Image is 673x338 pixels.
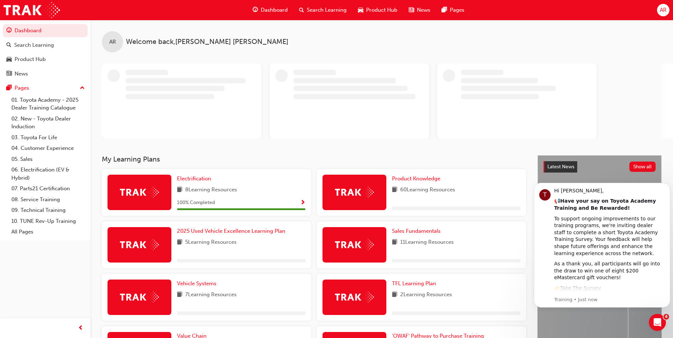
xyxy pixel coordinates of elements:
a: Product Knowledge [392,175,443,183]
a: Product Hub [3,53,88,66]
a: Search Learning [3,39,88,52]
span: car-icon [358,6,363,15]
span: Pages [450,6,464,14]
span: 11 Learning Resources [400,238,454,247]
a: guage-iconDashboard [247,3,293,17]
button: Show Progress [300,198,305,207]
span: Latest News [547,164,574,170]
button: Pages [3,81,88,95]
a: 05. Sales [9,154,88,165]
div: Product Hub [15,55,46,63]
span: car-icon [6,56,12,63]
span: Show Progress [300,200,305,206]
img: Trak [335,187,374,198]
div: News [15,70,28,78]
img: Trak [120,239,159,250]
a: 04. Customer Experience [9,143,88,154]
img: Trak [120,187,159,198]
div: Pages [15,84,29,92]
a: news-iconNews [403,3,436,17]
span: 8 Learning Resources [185,186,237,195]
span: TFL Learning Plan [392,280,436,287]
button: AR [657,4,669,16]
span: search-icon [299,6,304,15]
div: Search Learning [14,41,54,49]
h3: My Learning Plans [102,155,526,163]
a: car-iconProduct Hub [352,3,403,17]
a: 10. TUNE Rev-Up Training [9,216,88,227]
button: DashboardSearch LearningProduct HubNews [3,23,88,81]
span: pages-icon [442,6,447,15]
img: Trak [335,239,374,250]
span: AR [109,38,116,46]
span: Vehicle Systems [177,280,216,287]
iframe: Intercom live chat [649,314,666,331]
a: 08. Service Training [9,194,88,205]
span: Product Hub [366,6,397,14]
span: guage-icon [6,28,12,34]
a: Vehicle Systems [177,280,219,288]
iframe: Intercom notifications message [531,176,673,312]
a: TFL Learning Plan [392,280,439,288]
span: news-icon [6,71,12,77]
a: Latest NewsShow all [544,161,656,173]
a: 03. Toyota For Life [9,132,88,143]
span: book-icon [177,186,182,195]
span: Welcome back , [PERSON_NAME] [PERSON_NAME] [126,38,288,46]
a: 01. Toyota Academy - 2025 Dealer Training Catalogue [9,95,88,113]
span: news-icon [409,6,414,15]
span: 100 % Completed [177,199,215,207]
span: book-icon [392,186,397,195]
a: Dashboard [3,24,88,37]
a: Sales Fundamentals [392,227,443,235]
a: 06. Electrification (EV & Hybrid) [9,164,88,183]
span: guage-icon [253,6,258,15]
span: 60 Learning Resources [400,186,455,195]
span: 2 Learning Resources [400,291,452,299]
span: News [417,6,430,14]
a: All Pages [9,226,88,237]
span: AR [660,6,667,14]
button: Show all [629,162,656,172]
a: 09. Technical Training [9,205,88,216]
img: Trak [335,292,374,303]
img: Trak [4,2,60,18]
span: 2025 Used Vehicle Excellence Learning Plan [177,228,285,234]
span: prev-icon [78,324,83,333]
span: pages-icon [6,85,12,91]
span: 4 [663,314,669,320]
span: book-icon [392,291,397,299]
a: 2025 Used Vehicle Excellence Learning Plan [177,227,288,235]
span: Dashboard [261,6,288,14]
img: Trak [120,292,159,303]
span: Electrification [177,175,211,182]
span: up-icon [80,84,85,93]
span: search-icon [6,42,11,49]
span: book-icon [177,238,182,247]
a: 07. Parts21 Certification [9,183,88,194]
a: Electrification [177,175,214,183]
span: 7 Learning Resources [185,291,237,299]
a: Latest NewsShow allHelp Shape the Future of Toyota Academy Training and Win an eMastercard!Revolu... [537,155,662,262]
a: pages-iconPages [436,3,470,17]
a: search-iconSearch Learning [293,3,352,17]
span: 5 Learning Resources [185,238,237,247]
span: Sales Fundamentals [392,228,441,234]
span: Product Knowledge [392,175,440,182]
span: book-icon [392,238,397,247]
span: book-icon [177,291,182,299]
a: 02. New - Toyota Dealer Induction [9,113,88,132]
